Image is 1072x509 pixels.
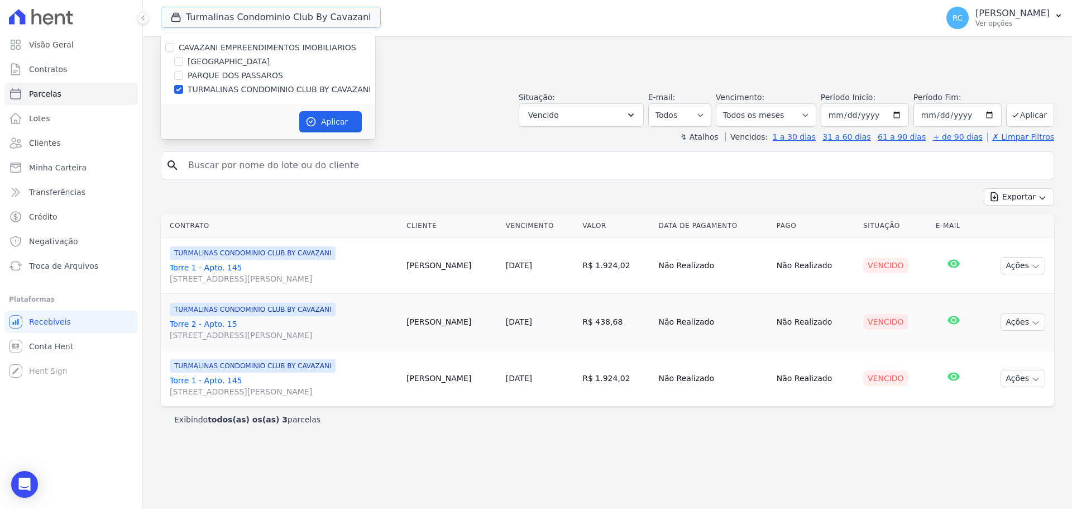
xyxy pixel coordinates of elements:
[501,215,578,237] th: Vencimento
[174,414,320,425] p: Exibindo parcelas
[578,294,654,350] td: R$ 438,68
[29,211,58,222] span: Crédito
[4,34,138,56] a: Visão Geral
[937,2,1072,34] button: RC [PERSON_NAME] Ver opções
[1001,257,1045,274] button: Ações
[170,375,398,397] a: Torre 1 - Apto. 145[STREET_ADDRESS][PERSON_NAME]
[188,70,283,82] label: PARQUE DOS PASSAROS
[975,19,1050,28] p: Ver opções
[4,335,138,358] a: Conta Hent
[863,314,908,330] div: Vencido
[170,262,398,284] a: Torre 1 - Apto. 145[STREET_ADDRESS][PERSON_NAME]
[931,215,977,237] th: E-mail
[299,111,362,132] button: Aplicar
[863,258,908,273] div: Vencido
[772,350,859,407] td: Não Realizado
[987,132,1054,141] a: ✗ Limpar Filtros
[4,230,138,253] a: Negativação
[29,137,60,149] span: Clientes
[822,132,870,141] a: 31 a 60 dias
[821,93,875,102] label: Período Inicío:
[402,350,501,407] td: [PERSON_NAME]
[29,260,98,272] span: Troca de Arquivos
[29,39,74,50] span: Visão Geral
[29,341,73,352] span: Conta Hent
[519,103,644,127] button: Vencido
[402,294,501,350] td: [PERSON_NAME]
[161,215,402,237] th: Contrato
[933,132,983,141] a: + de 90 dias
[179,43,356,52] label: CAVAZANI EMPREENDIMENTOS IMOBILIARIOS
[984,188,1054,206] button: Exportar
[402,215,501,237] th: Cliente
[29,88,61,99] span: Parcelas
[863,370,908,386] div: Vencido
[208,415,288,424] b: todos(as) os(as) 3
[29,316,71,327] span: Recebíveis
[1006,103,1054,127] button: Aplicar
[654,350,772,407] td: Não Realizado
[878,132,926,141] a: 61 a 90 dias
[181,154,1049,177] input: Buscar por nome do lote ou do cliente
[4,156,138,179] a: Minha Carteira
[913,92,1002,103] label: Período Fim:
[9,293,133,306] div: Plataformas
[772,294,859,350] td: Não Realizado
[578,237,654,294] td: R$ 1.924,02
[4,83,138,105] a: Parcelas
[402,237,501,294] td: [PERSON_NAME]
[506,317,532,326] a: [DATE]
[654,215,772,237] th: Data de Pagamento
[953,14,963,22] span: RC
[29,64,67,75] span: Contratos
[29,113,50,124] span: Lotes
[859,215,931,237] th: Situação
[4,206,138,228] a: Crédito
[4,181,138,203] a: Transferências
[166,159,179,172] i: search
[716,93,764,102] label: Vencimento:
[170,246,336,260] span: TURMALINAS CONDOMINIO CLUB BY CAVAZANI
[4,255,138,277] a: Troca de Arquivos
[29,236,78,247] span: Negativação
[170,303,336,316] span: TURMALINAS CONDOMINIO CLUB BY CAVAZANI
[170,359,336,373] span: TURMALINAS CONDOMINIO CLUB BY CAVAZANI
[11,471,38,498] div: Open Intercom Messenger
[725,132,768,141] label: Vencidos:
[161,45,1054,65] h2: Parcelas
[772,215,859,237] th: Pago
[170,330,398,341] span: [STREET_ADDRESS][PERSON_NAME]
[773,132,816,141] a: 1 a 30 dias
[161,7,381,28] button: Turmalinas Condominio Club By Cavazani
[1001,313,1045,331] button: Ações
[506,261,532,270] a: [DATE]
[188,84,371,96] label: TURMALINAS CONDOMINIO CLUB BY CAVAZANI
[4,107,138,130] a: Lotes
[506,374,532,383] a: [DATE]
[654,237,772,294] td: Não Realizado
[578,215,654,237] th: Valor
[29,162,87,173] span: Minha Carteira
[170,386,398,397] span: [STREET_ADDRESS][PERSON_NAME]
[4,311,138,333] a: Recebíveis
[188,56,270,68] label: [GEOGRAPHIC_DATA]
[4,132,138,154] a: Clientes
[29,187,85,198] span: Transferências
[975,8,1050,19] p: [PERSON_NAME]
[680,132,718,141] label: ↯ Atalhos
[4,58,138,80] a: Contratos
[772,237,859,294] td: Não Realizado
[170,318,398,341] a: Torre 2 - Apto. 15[STREET_ADDRESS][PERSON_NAME]
[654,294,772,350] td: Não Realizado
[170,273,398,284] span: [STREET_ADDRESS][PERSON_NAME]
[519,93,555,102] label: Situação:
[528,108,559,122] span: Vencido
[1001,370,1045,387] button: Ações
[648,93,676,102] label: E-mail:
[578,350,654,407] td: R$ 1.924,02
